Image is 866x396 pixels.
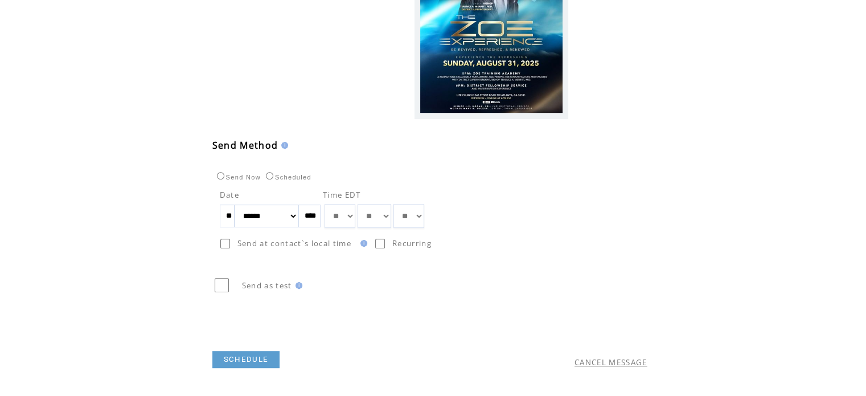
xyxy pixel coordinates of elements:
input: Send Now [217,172,224,179]
span: Date [220,190,239,200]
label: Send Now [214,174,261,181]
label: Scheduled [263,174,311,181]
img: help.gif [357,240,367,247]
input: Scheduled [266,172,273,179]
span: Time EDT [323,190,361,200]
img: help.gif [292,282,302,289]
span: Send at contact`s local time [237,238,351,248]
a: CANCEL MESSAGE [574,357,647,368]
img: help.gif [278,142,288,149]
span: Send as test [242,280,292,291]
a: SCHEDULE [212,351,280,368]
span: Send Method [212,139,278,152]
span: Recurring [392,238,432,248]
